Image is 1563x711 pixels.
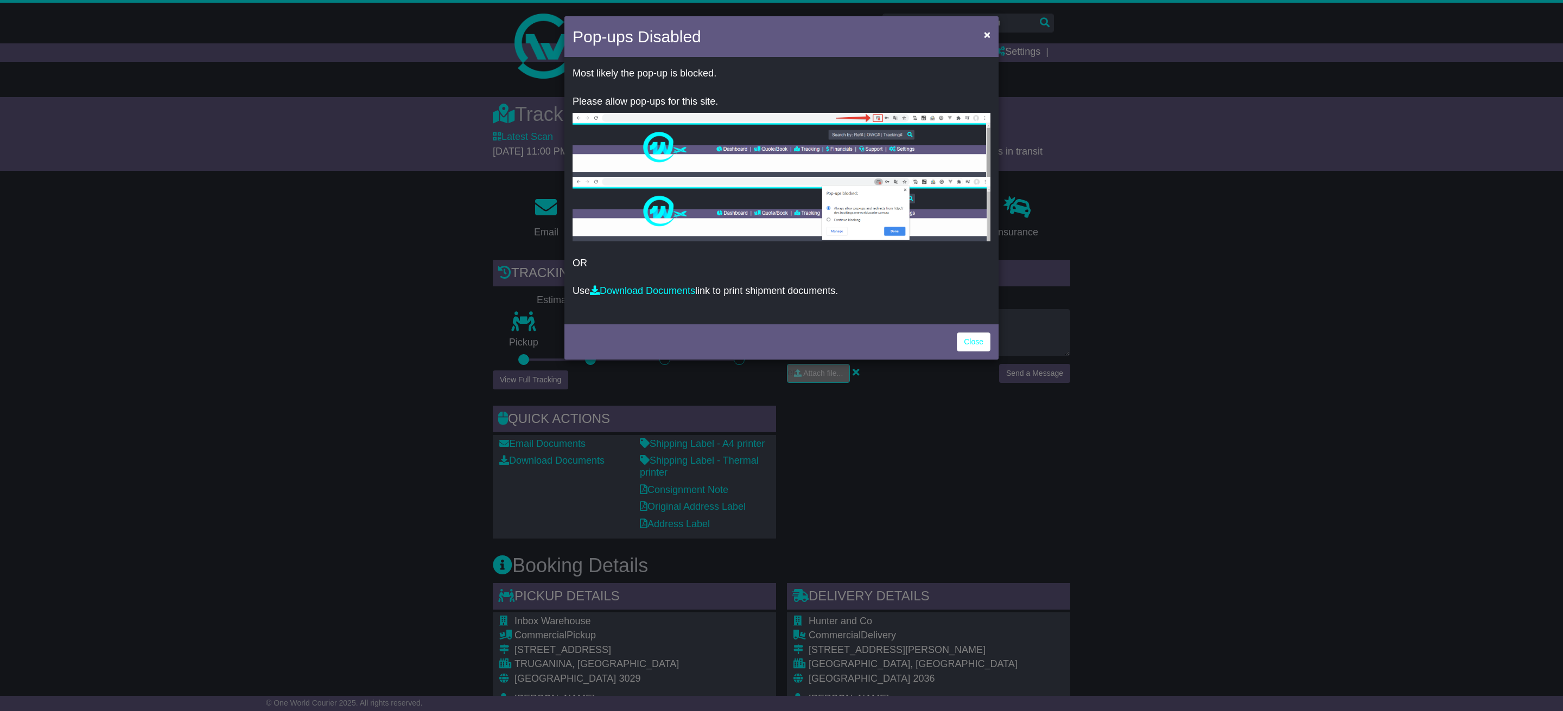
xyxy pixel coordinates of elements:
[573,96,990,108] p: Please allow pop-ups for this site.
[957,332,990,351] a: Close
[573,177,990,241] img: allow-popup-2.png
[564,60,999,322] div: OR
[573,68,990,80] p: Most likely the pop-up is blocked.
[573,113,990,177] img: allow-popup-1.png
[984,28,990,41] span: ×
[590,285,695,296] a: Download Documents
[573,285,990,297] p: Use link to print shipment documents.
[979,23,996,46] button: Close
[573,24,701,49] h4: Pop-ups Disabled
